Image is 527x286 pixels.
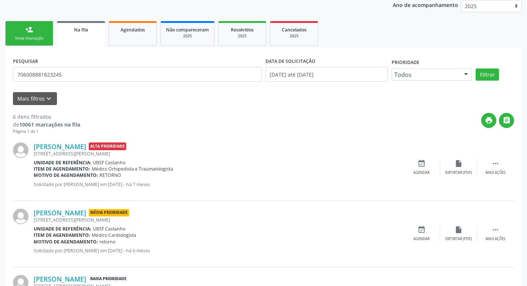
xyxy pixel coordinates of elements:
[486,236,506,242] div: Mais ações
[45,95,53,103] i: keyboard_arrow_down
[92,232,136,238] span: Médico Cardiologista
[92,166,173,172] span: Médico Ortopedista e Traumatologista
[394,71,457,78] span: Todos
[276,33,313,39] div: 2025
[13,121,80,128] div: de
[34,166,90,172] b: Item de agendamento:
[34,181,403,188] p: Solicitado por [PERSON_NAME] em [DATE] - há 7 meses
[476,68,499,81] button: Filtrar
[266,55,315,67] label: DATA DE SOLICITAÇÃO
[89,275,128,283] span: Baixa Prioridade
[413,236,430,242] div: Agendar
[34,275,86,283] a: [PERSON_NAME]
[34,226,91,232] b: Unidade de referência:
[413,170,430,175] div: Agendar
[34,172,98,178] b: Motivo de agendamento:
[34,217,403,223] div: [STREET_ADDRESS][PERSON_NAME]
[93,159,125,166] span: UBSF Castanho
[34,239,98,245] b: Motivo de agendamento:
[166,27,209,33] span: Não compareceram
[13,142,28,158] img: img
[418,159,426,168] i: event_available
[99,172,121,178] span: RETORNO
[11,36,48,41] div: Nova marcação
[34,151,403,157] div: [STREET_ADDRESS][PERSON_NAME]
[166,33,209,39] div: 2025
[485,116,493,124] i: print
[34,159,91,166] b: Unidade de referência:
[231,27,254,33] span: Resolvidos
[93,226,125,232] span: UBSF Castanho
[455,226,463,234] i: insert_drive_file
[34,248,403,254] p: Solicitado por [PERSON_NAME] em [DATE] - há 6 meses
[13,55,38,67] label: PESQUISAR
[491,159,500,168] i: 
[491,226,500,234] i: 
[282,27,307,33] span: Cancelados
[445,170,472,175] div: Exportar (PDF)
[418,226,426,234] i: event_available
[392,57,419,68] label: Prioridade
[445,236,472,242] div: Exportar (PDF)
[34,232,90,238] b: Item de agendamento:
[99,239,115,245] span: retorno
[25,26,33,34] div: person_add
[13,128,80,135] div: Página 1 de 1
[266,67,388,82] input: Selecione um intervalo
[455,159,463,168] i: insert_drive_file
[13,67,262,82] input: Nome, CNS
[481,113,496,128] button: print
[89,209,129,217] span: Média Prioridade
[224,33,261,39] div: 2025
[486,170,506,175] div: Mais ações
[34,142,86,151] a: [PERSON_NAME]
[13,92,57,105] button: Mais filtroskeyboard_arrow_down
[34,209,86,217] a: [PERSON_NAME]
[89,142,126,150] span: Alta Prioridade
[13,209,28,224] img: img
[503,116,511,124] i: 
[13,113,80,121] div: 6 itens filtrados
[121,27,145,33] span: Agendados
[74,27,88,33] span: Na fila
[19,121,80,128] strong: 10061 marcações na fila
[499,113,514,128] button: 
